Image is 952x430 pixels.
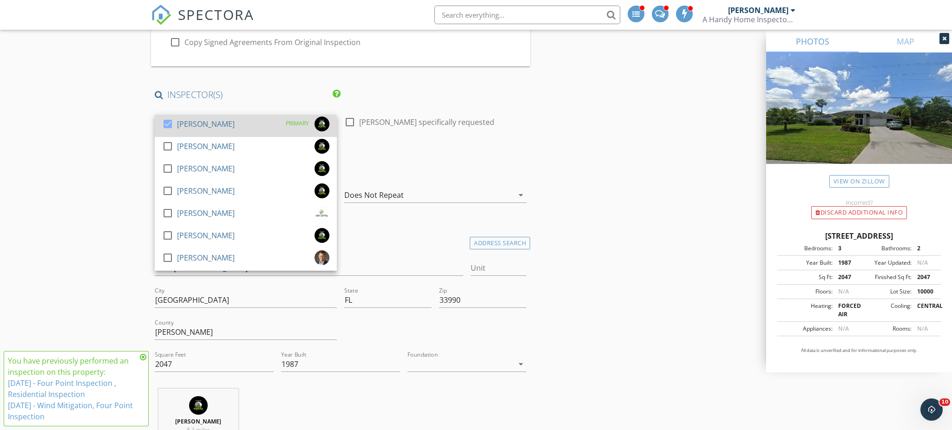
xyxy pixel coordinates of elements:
h4: INSPECTOR(S) [155,89,341,101]
h4: Date/Time [155,162,527,174]
div: Rooms: [859,325,912,333]
h4: Location [155,235,527,247]
img: logo.png [189,396,208,415]
a: View on Zillow [829,175,889,188]
img: The Best Home Inspection Software - Spectora [151,5,171,25]
label: [PERSON_NAME] specifically requested [359,117,494,127]
div: Does Not Repeat [344,191,404,199]
div: Floors: [780,287,833,296]
a: PHOTOS [766,30,859,52]
div: 2047 [833,273,859,281]
div: Finished Sq Ft: [859,273,912,281]
div: [PERSON_NAME] [177,139,235,154]
img: bob_cropped.jpg [315,250,329,265]
div: [PERSON_NAME] [177,250,235,265]
span: SPECTORA [178,5,254,24]
div: You have previously performed an inspection on this property: [8,355,137,422]
div: 2047 [912,273,938,281]
div: 1987 [833,259,859,267]
div: [PERSON_NAME] [728,6,788,15]
div: FORCED AIR [833,302,859,319]
iframe: Intercom live chat [920,398,943,421]
div: Cooling: [859,302,912,319]
i: arrow_drop_down [515,189,526,201]
div: [PERSON_NAME] [177,228,235,243]
a: SPECTORA [151,13,254,32]
span: N/A [917,259,928,267]
div: Bathrooms: [859,244,912,253]
a: [DATE] - Four Point Inspection , Residential Inspection [8,378,116,399]
span: N/A [917,325,928,332]
div: 3 [833,244,859,253]
div: CENTRAL [912,302,938,319]
i: arrow_drop_down [515,358,526,370]
div: Year Built: [780,259,833,267]
img: screenshot_20210301140409_gallery.jpg [315,206,329,221]
a: MAP [859,30,952,52]
img: logo.png [315,183,329,198]
div: A Handy Home Inspector, Inc. [703,15,795,24]
div: [PERSON_NAME] [177,161,235,176]
div: Lot Size: [859,287,912,296]
div: Discard Additional info [811,206,907,219]
div: 2 [912,244,938,253]
div: PRIMARY [286,117,309,130]
div: [PERSON_NAME] [177,183,235,198]
div: Heating: [780,302,833,319]
img: logo.png [315,117,329,131]
div: Year Updated: [859,259,912,267]
div: Bedrooms: [780,244,833,253]
input: Search everything... [434,6,620,24]
div: Incorrect? [766,199,952,206]
div: Sq Ft: [780,273,833,281]
img: streetview [766,52,952,186]
a: [DATE] - Wind Mitigation, Four Point Inspection [8,400,133,422]
div: Appliances: [780,325,833,333]
span: N/A [838,325,849,332]
div: [STREET_ADDRESS] [777,230,941,241]
div: Address Search [470,237,530,249]
p: All data is unverified and for informational purposes only. [777,347,941,354]
div: [PERSON_NAME] [177,117,235,131]
img: square_logo.png [315,139,329,154]
img: logo.png [315,161,329,176]
span: N/A [838,287,849,295]
label: Copy Signed Agreements From Original Inspection [184,38,361,47]
span: 10 [939,398,950,406]
strong: [PERSON_NAME] [175,417,221,425]
div: 10000 [912,287,938,296]
div: [PERSON_NAME] [177,206,235,221]
img: logo.png [315,228,329,243]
